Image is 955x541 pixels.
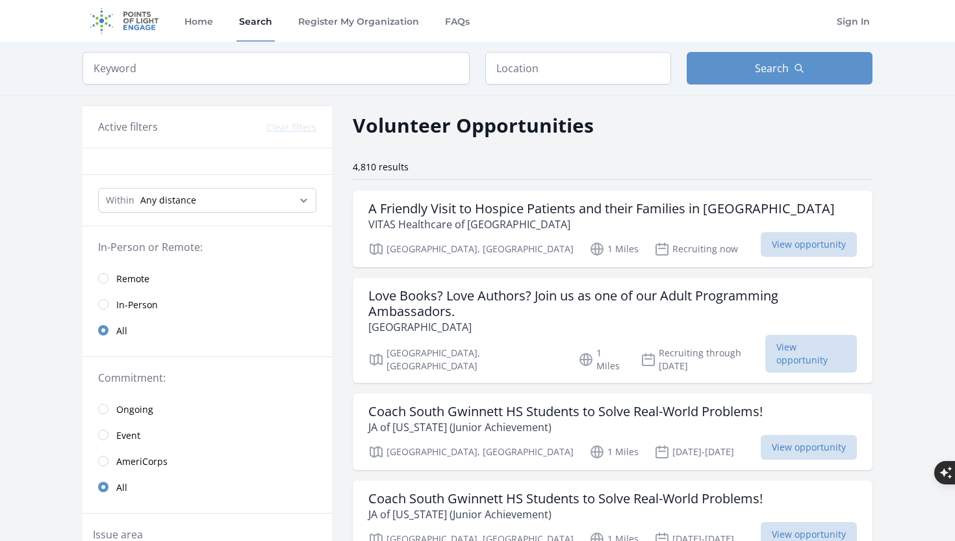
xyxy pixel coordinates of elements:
a: Remote [83,265,332,291]
p: [DATE]-[DATE] [654,444,734,460]
p: [GEOGRAPHIC_DATA], [GEOGRAPHIC_DATA] [368,347,563,373]
p: JA of [US_STATE] (Junior Achievement) [368,507,763,522]
h2: Volunteer Opportunities [353,111,594,140]
span: AmeriCorps [116,455,168,468]
select: Search Radius [98,188,316,213]
span: Search [755,60,789,76]
a: AmeriCorps [83,448,332,474]
a: All [83,317,332,343]
span: All [116,481,127,494]
h3: Love Books? Love Authors? Join us as one of our Adult Programming Ambassadors. [368,288,857,319]
a: A Friendly Visit to Hospice Patients and their Families in [GEOGRAPHIC_DATA] VITAS Healthcare of ... [353,191,872,267]
span: View opportunity [765,335,857,373]
p: [GEOGRAPHIC_DATA] [368,319,857,335]
p: 1 Miles [578,347,625,373]
p: 1 Miles [589,241,639,257]
p: 1 Miles [589,444,639,460]
a: In-Person [83,291,332,317]
button: Clear filters [266,121,316,134]
span: Event [116,429,140,442]
span: View opportunity [761,435,857,460]
p: JA of [US_STATE] (Junior Achievement) [368,419,763,435]
p: VITAS Healthcare of [GEOGRAPHIC_DATA] [368,217,835,232]
input: Location [485,52,671,85]
a: Event [83,422,332,448]
p: [GEOGRAPHIC_DATA], [GEOGRAPHIC_DATA] [368,444,574,460]
a: Ongoing [83,396,332,422]
legend: Commitment: [98,370,316,386]
span: Remote [116,272,149,285]
a: Love Books? Love Authors? Join us as one of our Adult Programming Ambassadors. [GEOGRAPHIC_DATA] ... [353,278,872,383]
span: In-Person [116,298,158,311]
p: [GEOGRAPHIC_DATA], [GEOGRAPHIC_DATA] [368,241,574,257]
span: 4,810 results [353,161,409,173]
p: Recruiting now [654,241,738,257]
a: Coach South Gwinnett HS Students to Solve Real-World Problems! JA of [US_STATE] (Junior Achieveme... [353,393,872,470]
a: All [83,474,332,500]
h3: Coach South Gwinnett HS Students to Solve Real-World Problems! [368,404,763,419]
span: All [116,324,127,337]
h3: Active filters [98,119,158,135]
legend: In-Person or Remote: [98,239,316,255]
input: Keyword [83,52,470,85]
h3: A Friendly Visit to Hospice Patients and their Families in [GEOGRAPHIC_DATA] [368,201,835,217]
p: Recruiting through [DATE] [641,347,766,373]
span: Ongoing [116,403,153,416]
h3: Coach South Gwinnett HS Students to Solve Real-World Problems! [368,491,763,507]
button: Search [687,52,872,85]
span: View opportunity [761,232,857,257]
